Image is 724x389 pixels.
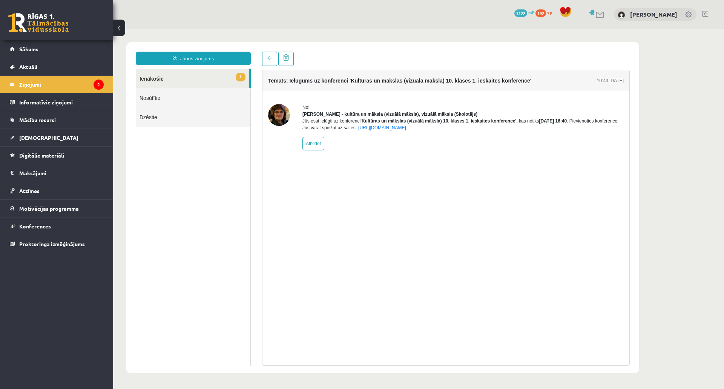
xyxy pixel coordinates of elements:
[8,13,69,32] a: Rīgas 1. Tālmācības vidusskola
[189,89,511,102] div: Jūs esat ielūgti uz konferenci , kas notiks . Pievienoties konferencei Jūs varat spiežot uz saites -
[245,96,293,101] a: [URL][DOMAIN_NAME]
[426,89,454,95] b: [DATE] 16:40
[123,44,132,52] span: 1
[19,223,51,230] span: Konferences
[10,235,104,253] a: Proktoringa izmēģinājums
[23,59,137,78] a: Nosūtītie
[19,240,85,247] span: Proktoringa izmēģinājums
[23,40,136,59] a: 1Ienākošie
[23,78,137,98] a: Dzēstie
[618,11,625,19] img: Dmitrijs Kolmakovs
[19,205,79,212] span: Motivācijas programma
[19,116,56,123] span: Mācību resursi
[94,80,104,90] i: 2
[23,23,138,36] a: Jauns ziņojums
[10,129,104,146] a: [DEMOGRAPHIC_DATA]
[189,108,211,121] a: Atbildēt
[484,48,511,55] div: 10:43 [DATE]
[19,93,104,111] legend: Informatīvie ziņojumi
[535,9,556,15] a: 192 xp
[247,89,403,95] b: 'Kultūras un mākslas (vizuālā māksla) 10. klases 1. ieskaites konference'
[10,147,104,164] a: Digitālie materiāli
[10,200,104,217] a: Motivācijas programma
[10,58,104,75] a: Aktuāli
[10,93,104,111] a: Informatīvie ziņojumi
[189,83,364,88] strong: [PERSON_NAME] - kultūra un māksla (vizuālā māksla), vizuālā māksla (Skolotājs)
[19,46,38,52] span: Sākums
[528,9,534,15] span: mP
[10,182,104,199] a: Atzīmes
[10,40,104,58] a: Sākums
[10,164,104,182] a: Maksājumi
[630,11,677,18] a: [PERSON_NAME]
[19,134,78,141] span: [DEMOGRAPHIC_DATA]
[189,75,511,82] div: No:
[155,49,418,55] h4: Temats: Ielūgums uz konferenci 'Kultūras un mākslas (vizuālā māksla) 10. klases 1. ieskaites konf...
[514,9,534,15] a: 3122 mP
[19,187,40,194] span: Atzīmes
[10,217,104,235] a: Konferences
[514,9,527,17] span: 3122
[19,63,37,70] span: Aktuāli
[547,9,552,15] span: xp
[155,75,177,97] img: Ilze Kolka - kultūra un māksla (vizuālā māksla), vizuālā māksla
[19,76,104,93] legend: Ziņojumi
[10,76,104,93] a: Ziņojumi2
[19,164,104,182] legend: Maksājumi
[535,9,546,17] span: 192
[19,152,64,159] span: Digitālie materiāli
[10,111,104,129] a: Mācību resursi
